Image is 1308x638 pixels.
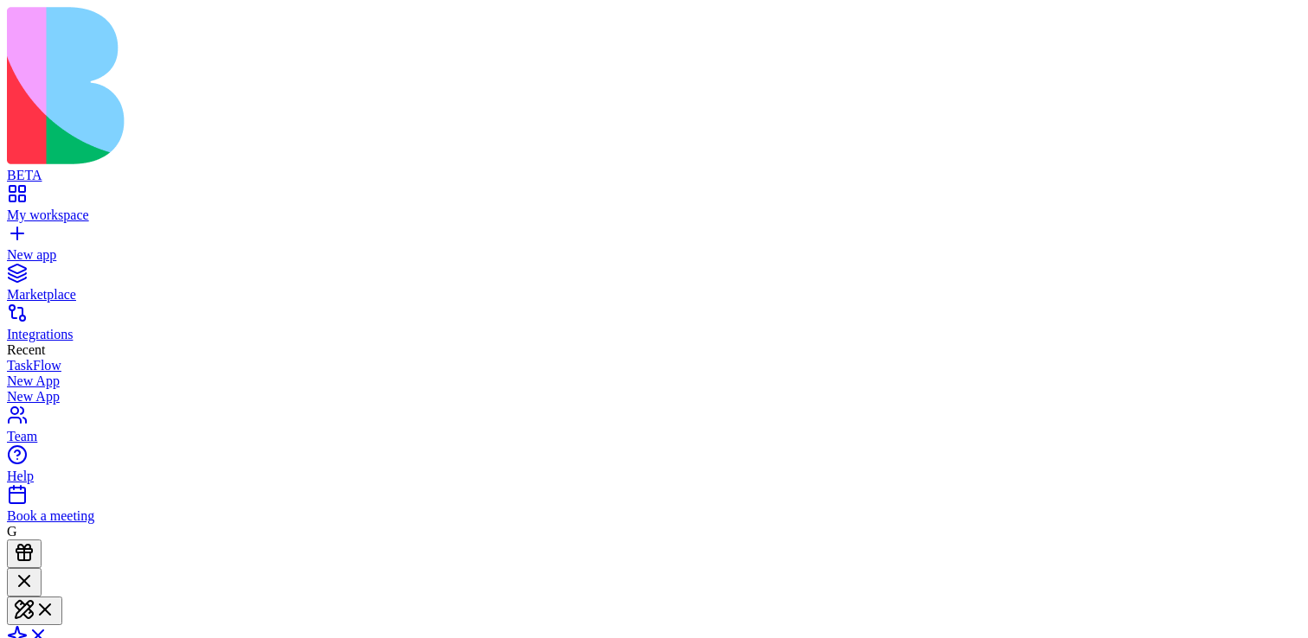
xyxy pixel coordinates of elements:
[7,524,17,539] span: G
[7,508,1301,524] div: Book a meeting
[7,311,1301,342] a: Integrations
[7,493,1301,524] a: Book a meeting
[7,342,45,357] span: Recent
[7,232,1301,263] a: New app
[7,469,1301,484] div: Help
[7,168,1301,183] div: BETA
[7,207,1301,223] div: My workspace
[7,287,1301,303] div: Marketplace
[7,389,1301,405] a: New App
[7,358,1301,373] a: TaskFlow
[7,429,1301,444] div: Team
[7,413,1301,444] a: Team
[7,453,1301,484] a: Help
[7,152,1301,183] a: BETA
[7,7,702,164] img: logo
[7,327,1301,342] div: Integrations
[7,373,1301,389] a: New App
[7,271,1301,303] a: Marketplace
[7,192,1301,223] a: My workspace
[7,247,1301,263] div: New app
